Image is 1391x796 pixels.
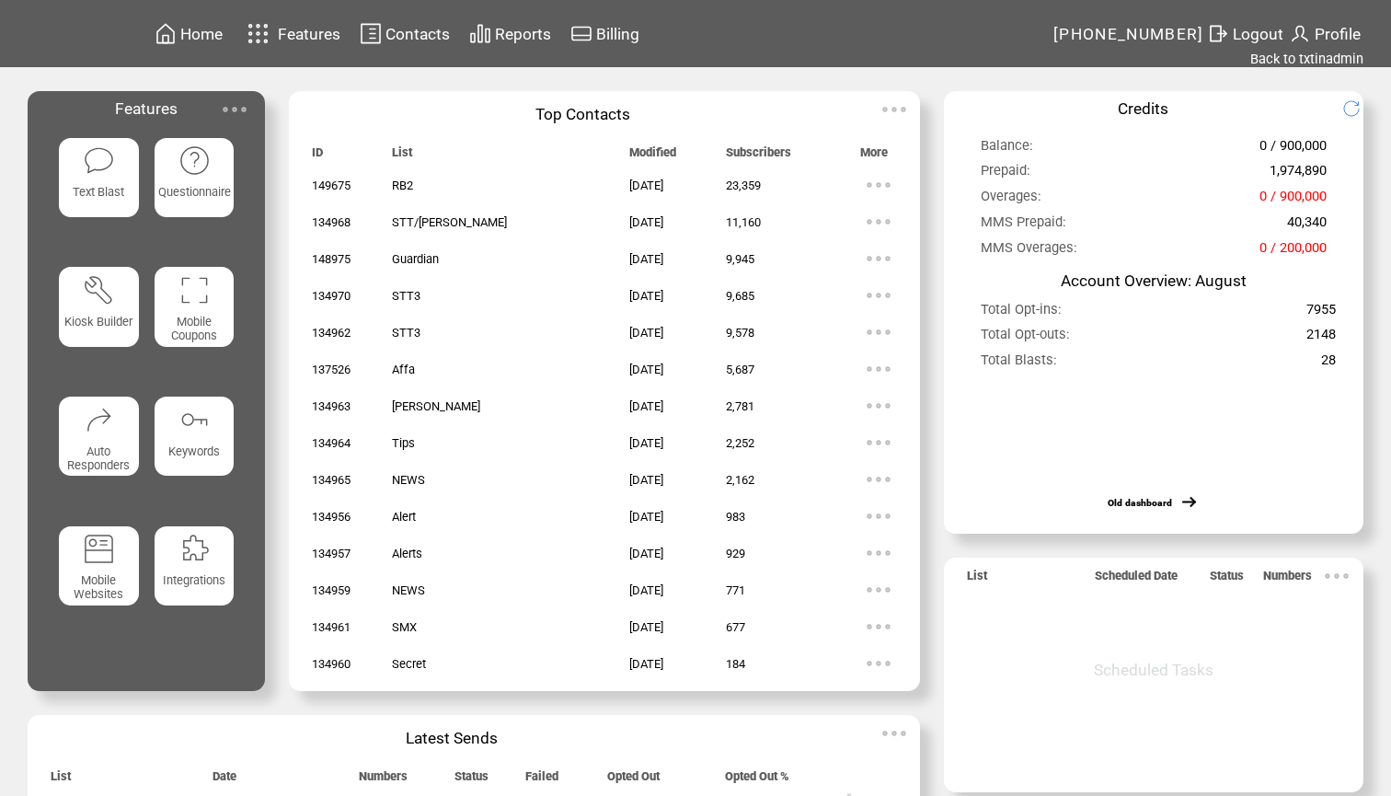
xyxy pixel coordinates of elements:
[726,473,754,487] span: 2,162
[392,657,426,671] span: Secret
[67,444,130,472] span: Auto Responders
[860,351,897,387] img: ellypsis.svg
[59,397,139,510] a: Auto Responders
[981,188,1041,213] span: Overages:
[726,363,754,376] span: 5,687
[981,213,1066,238] span: MMS Prepaid:
[469,22,491,45] img: chart.svg
[83,274,115,306] img: tool%201.svg
[392,363,415,376] span: Affa
[312,399,351,413] span: 134963
[155,267,235,380] a: Mobile Coupons
[525,769,558,791] span: Failed
[155,397,235,510] a: Keywords
[1210,569,1244,591] span: Status
[726,547,745,560] span: 929
[392,215,507,229] span: STT/[PERSON_NAME]
[860,203,897,240] img: ellypsis.svg
[629,583,663,597] span: [DATE]
[392,145,412,167] span: List
[629,399,663,413] span: [DATE]
[860,424,897,461] img: ellypsis.svg
[385,25,450,43] span: Contacts
[51,769,71,791] span: List
[726,583,745,597] span: 771
[360,22,382,45] img: contacts.svg
[1204,19,1286,48] a: Logout
[312,289,351,303] span: 134970
[1286,19,1363,48] a: Profile
[629,547,663,560] span: [DATE]
[876,91,913,128] img: ellypsis.svg
[860,387,897,424] img: ellypsis.svg
[629,289,663,303] span: [DATE]
[981,326,1070,351] span: Total Opt-outs:
[860,277,897,314] img: ellypsis.svg
[1207,22,1229,45] img: exit.svg
[629,326,663,340] span: [DATE]
[726,436,754,450] span: 2,252
[1318,558,1355,594] img: ellypsis.svg
[629,473,663,487] span: [DATE]
[312,145,323,167] span: ID
[392,547,422,560] span: Alerts
[1306,301,1336,326] span: 7955
[1061,271,1247,290] span: Account Overview: August
[981,239,1077,264] span: MMS Overages:
[860,645,897,682] img: ellypsis.svg
[171,315,217,342] span: Mobile Coupons
[59,526,139,640] a: Mobile Websites
[629,252,663,266] span: [DATE]
[178,144,211,177] img: questionnaire.svg
[312,510,351,524] span: 134956
[1289,22,1311,45] img: profile.svg
[115,99,178,118] span: Features
[726,179,761,192] span: 23,359
[629,179,663,192] span: [DATE]
[1270,162,1327,187] span: 1,974,890
[860,167,897,203] img: ellypsis.svg
[1259,239,1327,264] span: 0 / 200,000
[357,19,453,48] a: Contacts
[454,769,489,791] span: Status
[981,301,1062,326] span: Total Opt-ins:
[1095,569,1178,591] span: Scheduled Date
[629,657,663,671] span: [DATE]
[180,25,223,43] span: Home
[392,583,425,597] span: NEWS
[629,510,663,524] span: [DATE]
[629,145,676,167] span: Modified
[178,403,211,435] img: keywords.svg
[860,608,897,645] img: ellypsis.svg
[312,252,351,266] span: 148975
[392,473,425,487] span: NEWS
[629,436,663,450] span: [DATE]
[860,240,897,277] img: ellypsis.svg
[312,326,351,340] span: 134962
[83,403,115,435] img: auto-responders.svg
[242,18,274,49] img: features.svg
[155,22,177,45] img: home.svg
[629,620,663,634] span: [DATE]
[392,399,480,413] span: [PERSON_NAME]
[392,620,417,634] span: SMX
[168,444,220,458] span: Keywords
[466,19,554,48] a: Reports
[568,19,642,48] a: Billing
[535,105,630,123] span: Top Contacts
[312,436,351,450] span: 134964
[726,326,754,340] span: 9,578
[726,289,754,303] span: 9,685
[1259,137,1327,162] span: 0 / 900,000
[860,314,897,351] img: ellypsis.svg
[74,573,123,601] span: Mobile Websites
[860,145,888,167] span: More
[312,363,351,376] span: 137526
[392,252,439,266] span: Guardian
[178,274,211,306] img: coupons.svg
[1118,99,1168,118] span: Credits
[1259,188,1327,213] span: 0 / 900,000
[726,145,791,167] span: Subscribers
[1094,661,1213,679] span: Scheduled Tasks
[725,769,789,791] span: Opted Out %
